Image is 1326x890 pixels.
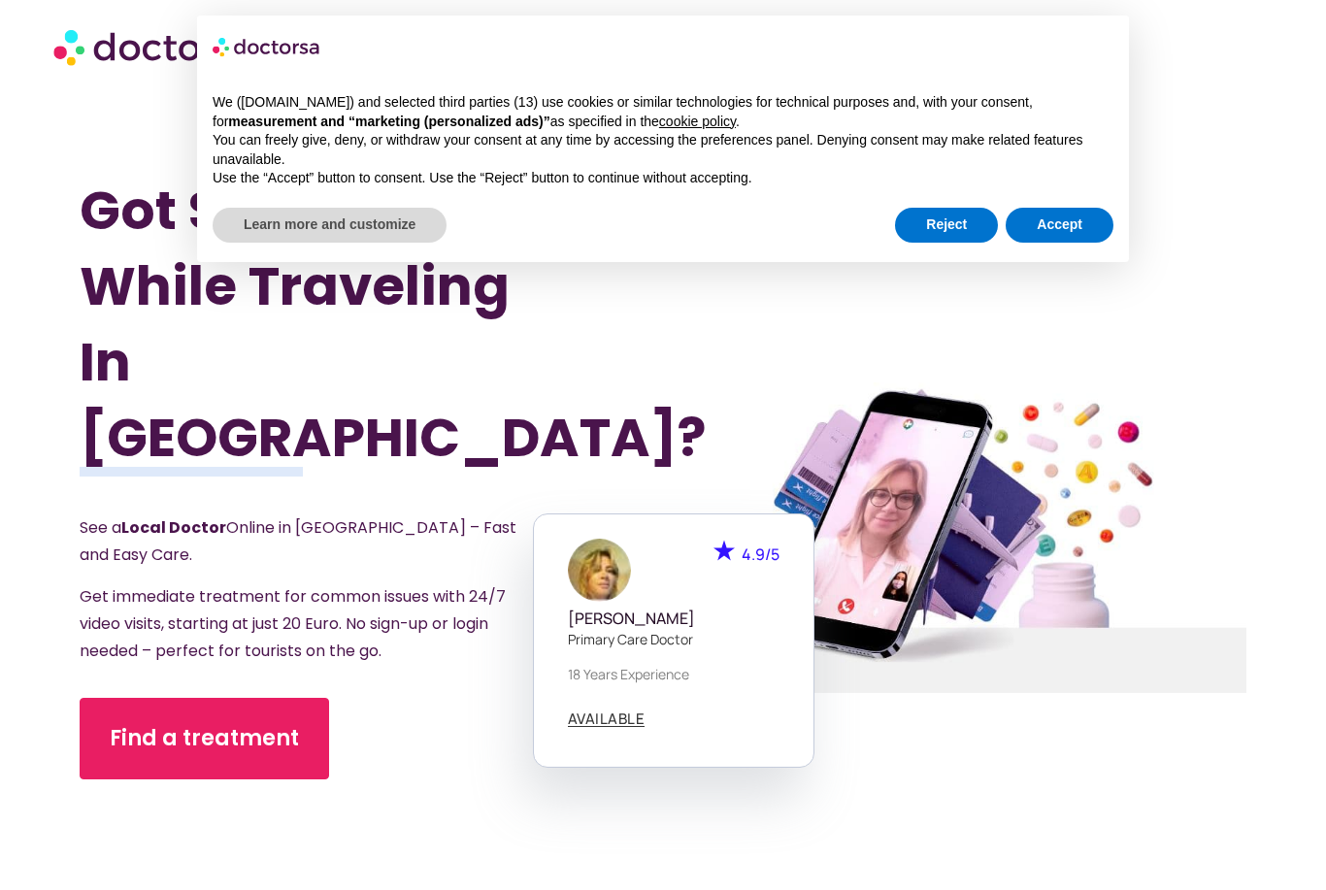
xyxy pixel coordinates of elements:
[213,93,1113,131] p: We ([DOMAIN_NAME]) and selected third parties (13) use cookies or similar technologies for techni...
[228,114,549,129] strong: measurement and “marketing (personalized ads)”
[80,516,516,566] span: See a Online in [GEOGRAPHIC_DATA] – Fast and Easy Care.
[80,173,576,476] h1: Got Sick While Traveling In [GEOGRAPHIC_DATA]?
[1006,208,1113,243] button: Accept
[213,31,321,62] img: logo
[213,131,1113,169] p: You can freely give, deny, or withdraw your consent at any time by accessing the preferences pane...
[742,544,779,565] span: 4.9/5
[568,711,646,727] a: AVAILABLE
[80,585,506,662] span: Get immediate treatment for common issues with 24/7 video visits, starting at just 20 Euro. No si...
[213,208,447,243] button: Learn more and customize
[895,208,998,243] button: Reject
[80,698,329,779] a: Find a treatment
[568,664,779,684] p: 18 years experience
[568,711,646,726] span: AVAILABLE
[568,610,779,628] h5: [PERSON_NAME]
[213,169,1113,188] p: Use the “Accept” button to consent. Use the “Reject” button to continue without accepting.
[659,114,736,129] a: cookie policy
[121,516,226,539] strong: Local Doctor
[568,629,779,649] p: Primary care doctor
[110,723,299,754] span: Find a treatment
